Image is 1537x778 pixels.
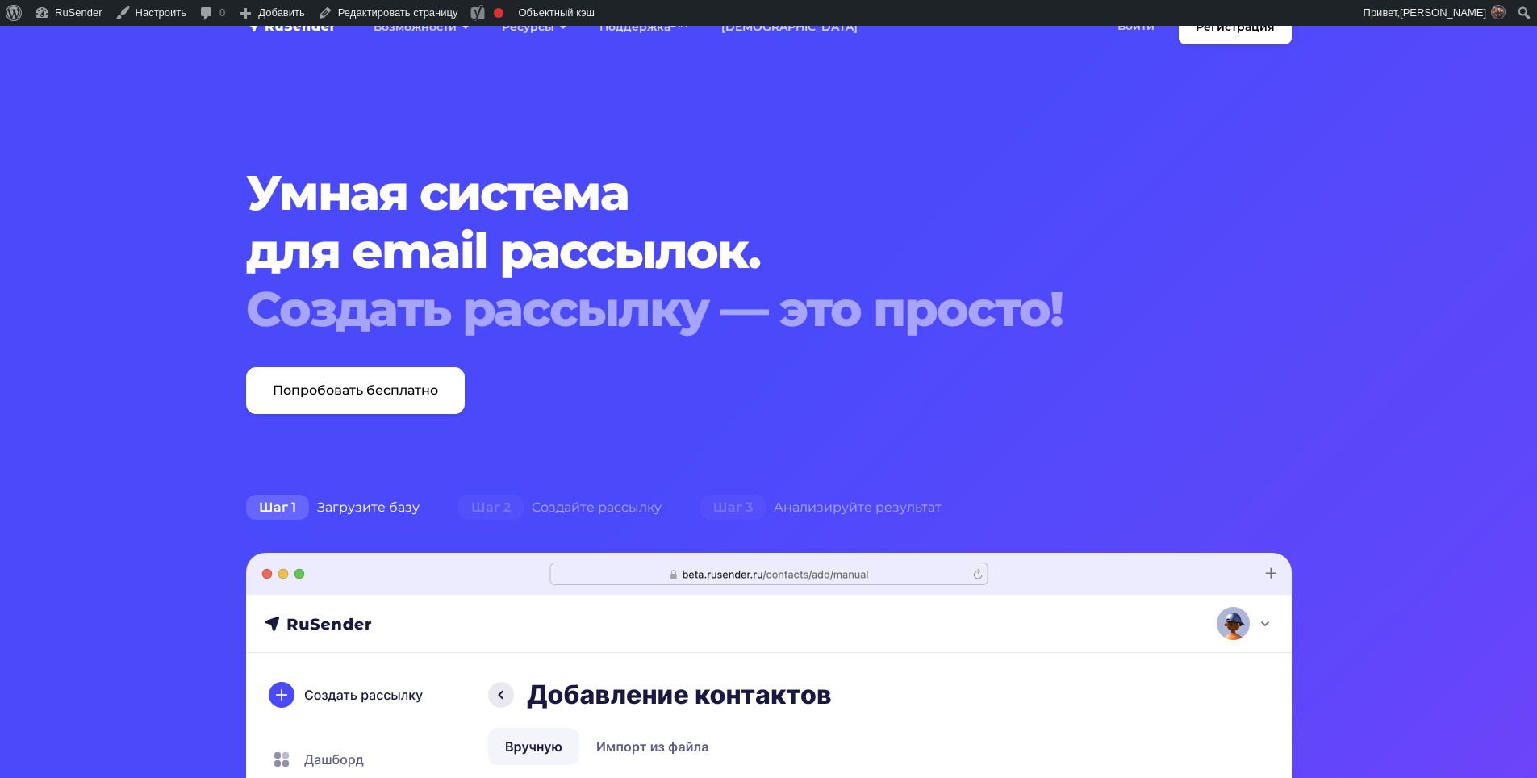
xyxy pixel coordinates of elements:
[486,10,583,44] a: Ресурсы
[1101,10,1171,43] a: Войти
[681,491,961,524] div: Анализируйте результат
[227,491,439,524] div: Загрузите базу
[1400,6,1486,19] span: [PERSON_NAME]
[1179,10,1292,44] a: Регистрация
[494,8,503,18] div: Фокусная ключевая фраза не установлена
[670,19,689,29] sup: 24/7
[246,495,309,521] span: Шаг 1
[705,10,874,44] a: [DEMOGRAPHIC_DATA]
[700,495,766,521] span: Шаг 3
[583,10,705,44] a: Поддержка24/7
[246,18,336,34] img: RuSender
[357,10,486,44] a: Возможности
[458,495,524,521] span: Шаг 2
[246,280,1203,338] div: Создать рассылку — это просто!
[439,491,681,524] div: Создайте рассылку
[246,367,465,414] a: Попробовать бесплатно
[246,164,1203,338] h1: Умная система для email рассылок.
